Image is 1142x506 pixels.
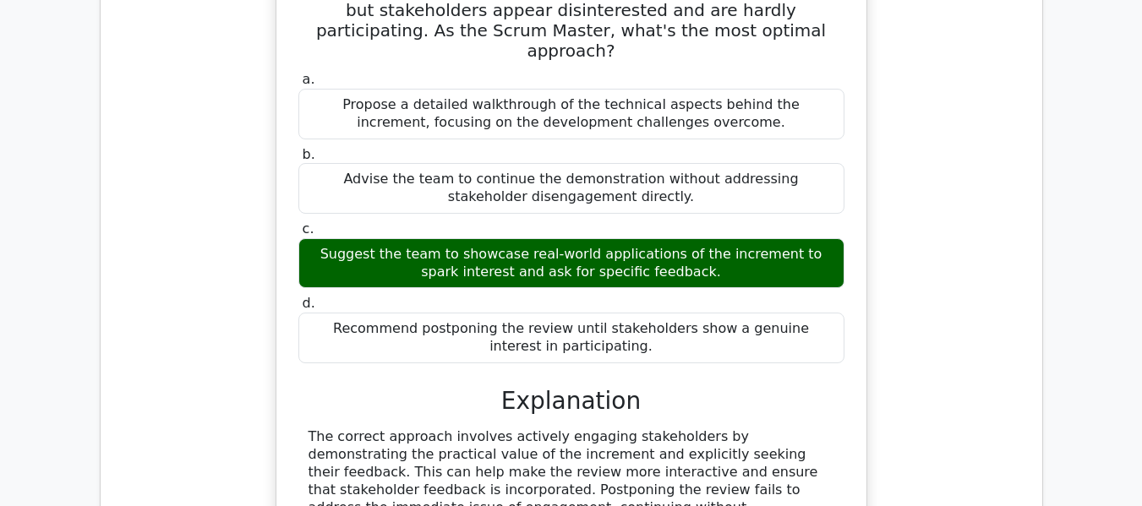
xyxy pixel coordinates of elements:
[303,295,315,311] span: d.
[298,163,844,214] div: Advise the team to continue the demonstration without addressing stakeholder disengagement directly.
[298,238,844,289] div: Suggest the team to showcase real-world applications of the increment to spark interest and ask f...
[298,313,844,363] div: Recommend postponing the review until stakeholders show a genuine interest in participating.
[303,220,314,237] span: c.
[298,89,844,139] div: Propose a detailed walkthrough of the technical aspects behind the increment, focusing on the dev...
[303,71,315,87] span: a.
[303,146,315,162] span: b.
[309,387,834,416] h3: Explanation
